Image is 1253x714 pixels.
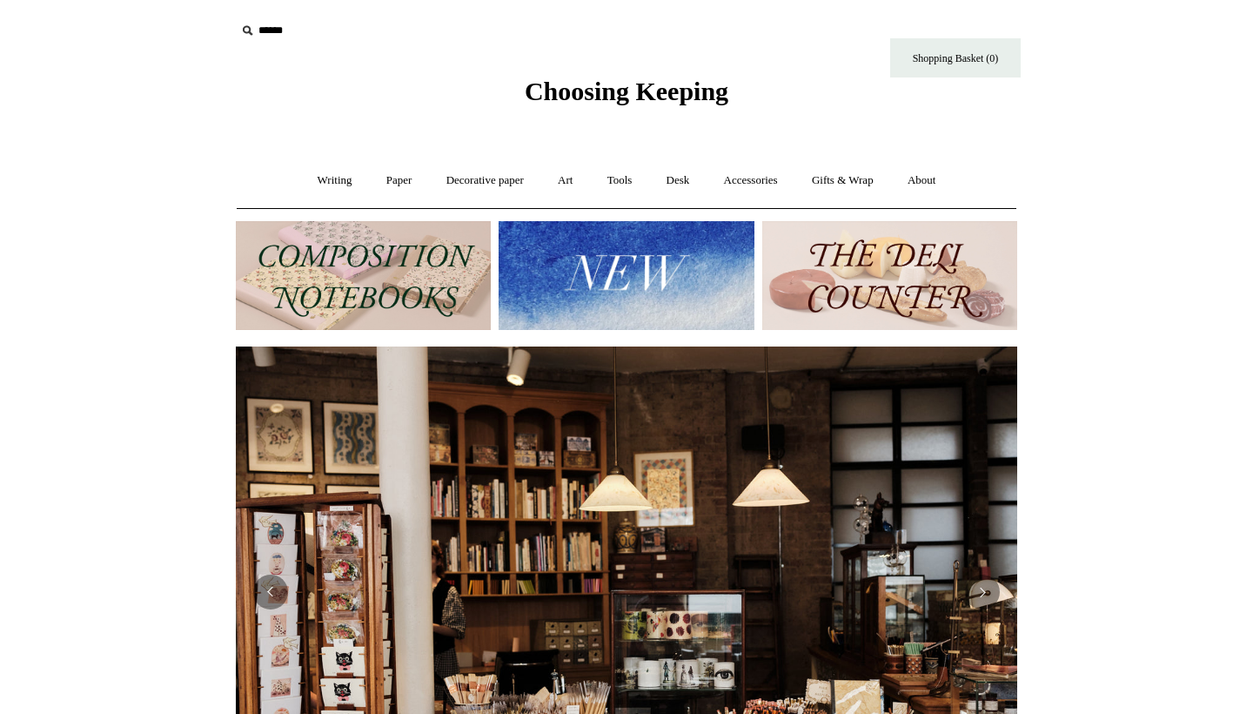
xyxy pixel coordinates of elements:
[431,158,539,204] a: Decorative paper
[253,575,288,610] button: Previous
[762,221,1017,330] img: The Deli Counter
[796,158,889,204] a: Gifts & Wrap
[708,158,794,204] a: Accessories
[890,38,1021,77] a: Shopping Basket (0)
[371,158,428,204] a: Paper
[965,575,1000,610] button: Next
[892,158,952,204] a: About
[525,77,728,105] span: Choosing Keeping
[525,91,728,103] a: Choosing Keeping
[302,158,368,204] a: Writing
[592,158,648,204] a: Tools
[499,221,754,330] img: New.jpg__PID:f73bdf93-380a-4a35-bcfe-7823039498e1
[651,158,706,204] a: Desk
[542,158,588,204] a: Art
[236,221,491,330] img: 202302 Composition ledgers.jpg__PID:69722ee6-fa44-49dd-a067-31375e5d54ec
